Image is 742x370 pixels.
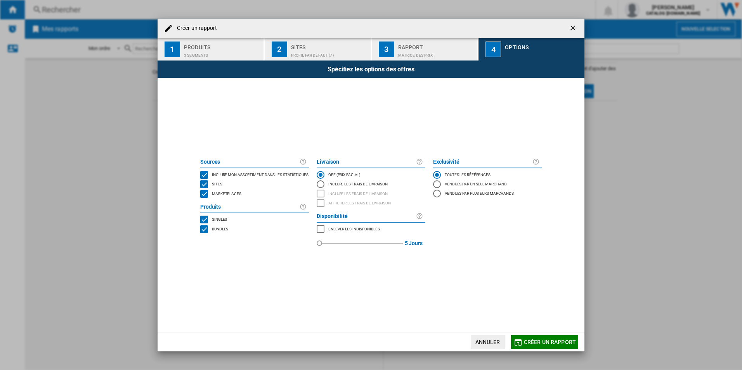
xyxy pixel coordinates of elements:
label: Disponibilité [317,212,416,221]
md-radio-button: Inclure les frais de livraison [317,180,425,189]
span: Sites [212,181,222,186]
md-checkbox: SHOW DELIVERY PRICE [317,199,425,208]
span: Afficher les frais de livraison [328,200,391,205]
label: Produits [200,202,300,212]
div: Profil par défaut (7) [291,49,368,57]
div: 1 [165,41,180,57]
md-radio-button: Toutes les références [433,170,542,179]
div: 4 [485,41,501,57]
md-radio-button: Vendues par un seul marchand [433,180,542,189]
div: 3 [379,41,394,57]
span: Inclure les frais de livraison [328,190,388,196]
div: Rapport [398,41,475,49]
div: Sites [291,41,368,49]
md-checkbox: SITES [200,180,309,189]
div: Options [505,41,581,49]
md-radio-button: Vendues par plusieurs marchands [433,189,542,198]
button: 4 Options [478,38,584,61]
md-checkbox: MARKETPLACES [317,224,425,234]
span: Marketplaces [212,190,241,196]
span: Enlever les indisponibles [328,226,380,231]
button: 1 Produits 3 segments [158,38,264,61]
h4: Créer un rapport [173,24,217,32]
md-slider: red [319,234,403,252]
div: 3 segments [184,49,260,57]
md-checkbox: INCLUDE MY SITE [200,170,309,180]
md-checkbox: INCLUDE DELIVERY PRICE [317,189,425,199]
label: Livraison [317,157,416,167]
span: Bundles [212,226,228,231]
span: Singles [212,216,227,221]
button: 3 Rapport Matrice des prix [372,38,478,61]
button: getI18NText('BUTTONS.CLOSE_DIALOG') [566,21,581,36]
div: Matrice des prix [398,49,475,57]
button: Annuler [471,335,505,349]
label: 5 Jours [405,234,423,252]
ng-md-icon: getI18NText('BUTTONS.CLOSE_DIALOG') [569,24,578,33]
md-radio-button: OFF (prix facial) [317,170,425,179]
button: 2 Sites Profil par défaut (7) [265,38,371,61]
span: Inclure mon assortiment dans les statistiques [212,171,309,177]
md-checkbox: BUNDLES [200,224,309,234]
div: Produits [184,41,260,49]
div: Spécifiez les options des offres [158,61,584,78]
span: Créer un rapport [524,339,576,345]
div: 2 [272,41,287,57]
label: Exclusivité [433,157,532,167]
button: Créer un rapport [511,335,578,349]
label: Sources [200,157,300,167]
md-checkbox: MARKETPLACES [200,189,309,199]
md-checkbox: SINGLE [200,215,309,225]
